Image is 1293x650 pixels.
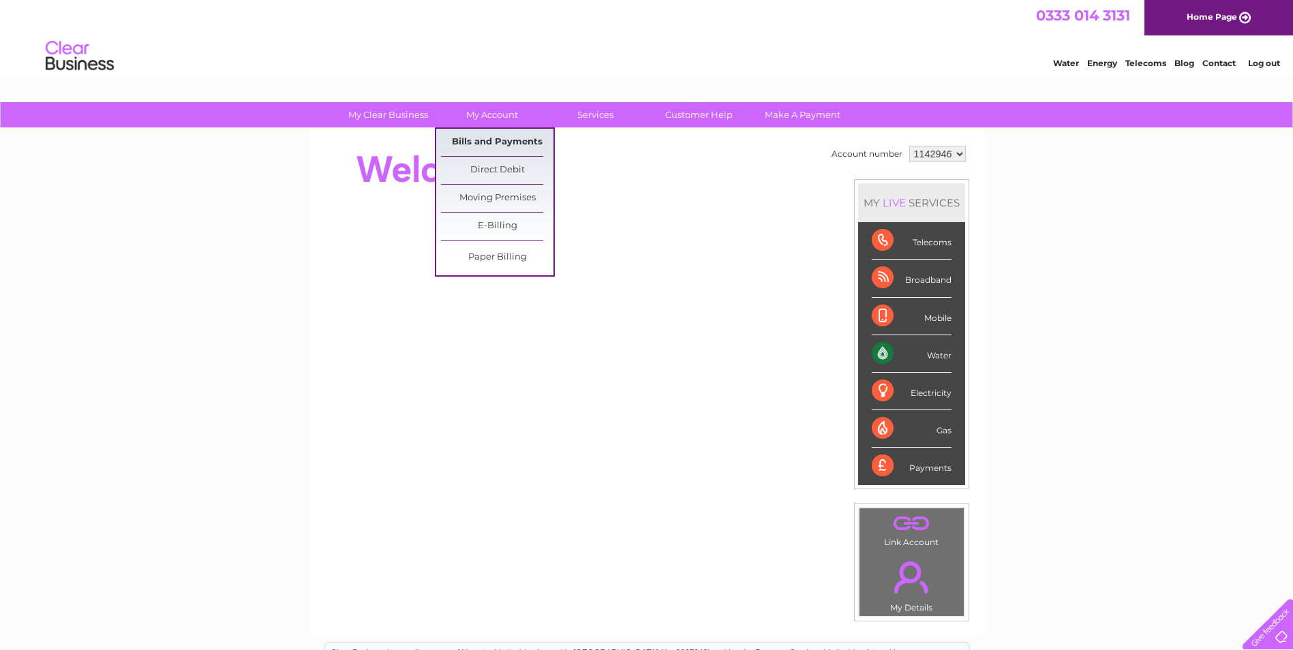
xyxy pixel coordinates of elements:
[880,196,909,209] div: LIVE
[441,185,553,212] a: Moving Premises
[746,102,859,127] a: Make A Payment
[872,298,952,335] div: Mobile
[872,410,952,448] div: Gas
[1087,58,1117,68] a: Energy
[1053,58,1079,68] a: Water
[863,512,960,536] a: .
[863,553,960,601] a: .
[441,129,553,156] a: Bills and Payments
[872,448,952,484] div: Payments
[858,183,965,222] div: MY SERVICES
[1174,58,1194,68] a: Blog
[828,142,906,166] td: Account number
[1036,7,1130,24] a: 0333 014 3131
[872,373,952,410] div: Electricity
[1125,58,1166,68] a: Telecoms
[643,102,755,127] a: Customer Help
[1202,58,1236,68] a: Contact
[872,335,952,373] div: Water
[45,35,115,77] img: logo.png
[325,7,969,66] div: Clear Business is a trading name of Verastar Limited (registered in [GEOGRAPHIC_DATA] No. 3667643...
[872,260,952,297] div: Broadband
[859,508,964,551] td: Link Account
[1248,58,1280,68] a: Log out
[441,244,553,271] a: Paper Billing
[859,550,964,617] td: My Details
[539,102,652,127] a: Services
[872,222,952,260] div: Telecoms
[436,102,548,127] a: My Account
[441,157,553,184] a: Direct Debit
[332,102,444,127] a: My Clear Business
[441,213,553,240] a: E-Billing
